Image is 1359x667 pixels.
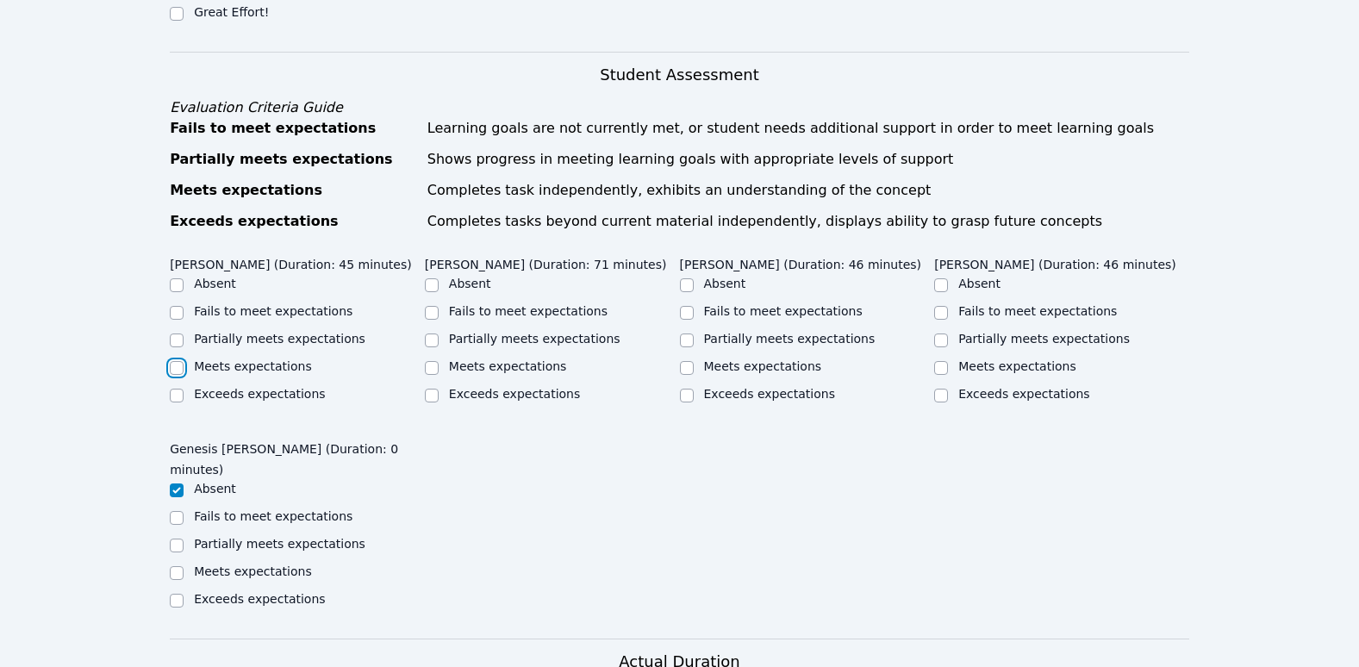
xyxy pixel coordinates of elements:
[194,592,325,606] label: Exceeds expectations
[449,332,620,346] label: Partially meets expectations
[704,359,822,373] label: Meets expectations
[704,387,835,401] label: Exceeds expectations
[194,332,365,346] label: Partially meets expectations
[194,509,352,523] label: Fails to meet expectations
[170,249,412,275] legend: [PERSON_NAME] (Duration: 45 minutes)
[170,180,417,201] div: Meets expectations
[425,249,667,275] legend: [PERSON_NAME] (Duration: 71 minutes)
[194,564,312,578] label: Meets expectations
[958,387,1089,401] label: Exceeds expectations
[427,149,1189,170] div: Shows progress in meeting learning goals with appropriate levels of support
[170,211,417,232] div: Exceeds expectations
[194,304,352,318] label: Fails to meet expectations
[194,537,365,551] label: Partially meets expectations
[194,359,312,373] label: Meets expectations
[449,387,580,401] label: Exceeds expectations
[958,332,1130,346] label: Partially meets expectations
[194,482,236,496] label: Absent
[958,304,1117,318] label: Fails to meet expectations
[427,211,1189,232] div: Completes tasks beyond current material independently, displays ability to grasp future concepts
[449,277,491,290] label: Absent
[704,304,863,318] label: Fails to meet expectations
[680,249,922,275] legend: [PERSON_NAME] (Duration: 46 minutes)
[170,118,417,139] div: Fails to meet expectations
[170,63,1189,87] h3: Student Assessment
[194,5,269,19] label: Great Effort!
[194,387,325,401] label: Exceeds expectations
[704,277,746,290] label: Absent
[170,149,417,170] div: Partially meets expectations
[449,359,567,373] label: Meets expectations
[170,433,425,480] legend: Genesis [PERSON_NAME] (Duration: 0 minutes)
[170,97,1189,118] div: Evaluation Criteria Guide
[958,277,1001,290] label: Absent
[934,249,1176,275] legend: [PERSON_NAME] (Duration: 46 minutes)
[194,277,236,290] label: Absent
[958,359,1076,373] label: Meets expectations
[449,304,608,318] label: Fails to meet expectations
[427,118,1189,139] div: Learning goals are not currently met, or student needs additional support in order to meet learni...
[427,180,1189,201] div: Completes task independently, exhibits an understanding of the concept
[704,332,876,346] label: Partially meets expectations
